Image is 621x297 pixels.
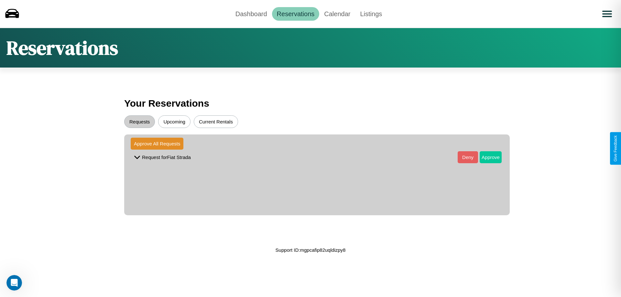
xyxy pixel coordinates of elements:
div: Give Feedback [613,135,618,162]
h1: Reservations [6,35,118,61]
p: Support ID: mgpcafip82uqldizpy8 [276,246,346,254]
button: Upcoming [158,115,191,128]
a: Listings [355,7,387,21]
button: Requests [124,115,155,128]
button: Approve All Requests [131,138,183,150]
a: Dashboard [231,7,272,21]
a: Calendar [319,7,355,21]
h3: Your Reservations [124,95,497,112]
button: Current Rentals [194,115,238,128]
button: Open menu [598,5,616,23]
button: Approve [480,151,502,163]
a: Reservations [272,7,320,21]
button: Deny [458,151,478,163]
p: Request for Fiat Strada [142,153,191,162]
iframe: Intercom live chat [6,275,22,291]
